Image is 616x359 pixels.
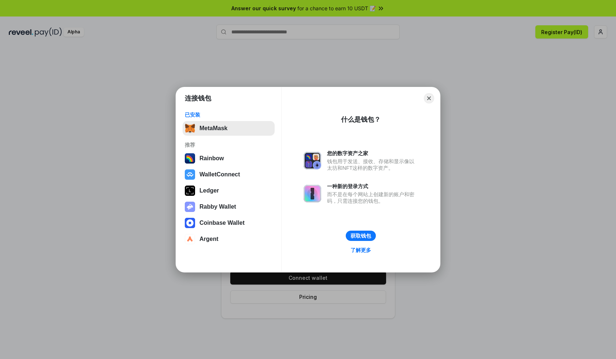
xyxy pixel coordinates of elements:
[199,204,236,210] div: Rabby Wallet
[346,231,376,241] button: 获取钱包
[183,199,275,214] button: Rabby Wallet
[199,187,219,194] div: Ledger
[424,93,434,103] button: Close
[327,150,418,157] div: 您的数字资产之家
[183,183,275,198] button: Ledger
[185,142,272,148] div: 推荐
[199,171,240,178] div: WalletConnect
[185,234,195,244] img: svg+xml,%3Csvg%20width%3D%2228%22%20height%3D%2228%22%20viewBox%3D%220%200%2028%2028%22%20fill%3D...
[199,220,245,226] div: Coinbase Wallet
[185,94,211,103] h1: 连接钱包
[185,153,195,164] img: svg+xml,%3Csvg%20width%3D%22120%22%20height%3D%22120%22%20viewBox%3D%220%200%20120%20120%22%20fil...
[183,167,275,182] button: WalletConnect
[304,152,321,169] img: svg+xml,%3Csvg%20xmlns%3D%22http%3A%2F%2Fwww.w3.org%2F2000%2Fsvg%22%20fill%3D%22none%22%20viewBox...
[351,247,371,253] div: 了解更多
[327,158,418,171] div: 钱包用于发送、接收、存储和显示像以太坊和NFT这样的数字资产。
[185,186,195,196] img: svg+xml,%3Csvg%20xmlns%3D%22http%3A%2F%2Fwww.w3.org%2F2000%2Fsvg%22%20width%3D%2228%22%20height%3...
[351,232,371,239] div: 获取钱包
[199,155,224,162] div: Rainbow
[183,232,275,246] button: Argent
[185,111,272,118] div: 已安装
[185,123,195,133] img: svg+xml,%3Csvg%20fill%3D%22none%22%20height%3D%2233%22%20viewBox%3D%220%200%2035%2033%22%20width%...
[185,169,195,180] img: svg+xml,%3Csvg%20width%3D%2228%22%20height%3D%2228%22%20viewBox%3D%220%200%2028%2028%22%20fill%3D...
[199,125,227,132] div: MetaMask
[346,245,375,255] a: 了解更多
[185,202,195,212] img: svg+xml,%3Csvg%20xmlns%3D%22http%3A%2F%2Fwww.w3.org%2F2000%2Fsvg%22%20fill%3D%22none%22%20viewBox...
[199,236,219,242] div: Argent
[341,115,381,124] div: 什么是钱包？
[183,216,275,230] button: Coinbase Wallet
[304,185,321,202] img: svg+xml,%3Csvg%20xmlns%3D%22http%3A%2F%2Fwww.w3.org%2F2000%2Fsvg%22%20fill%3D%22none%22%20viewBox...
[183,151,275,166] button: Rainbow
[183,121,275,136] button: MetaMask
[185,218,195,228] img: svg+xml,%3Csvg%20width%3D%2228%22%20height%3D%2228%22%20viewBox%3D%220%200%2028%2028%22%20fill%3D...
[327,191,418,204] div: 而不是在每个网站上创建新的账户和密码，只需连接您的钱包。
[327,183,418,190] div: 一种新的登录方式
